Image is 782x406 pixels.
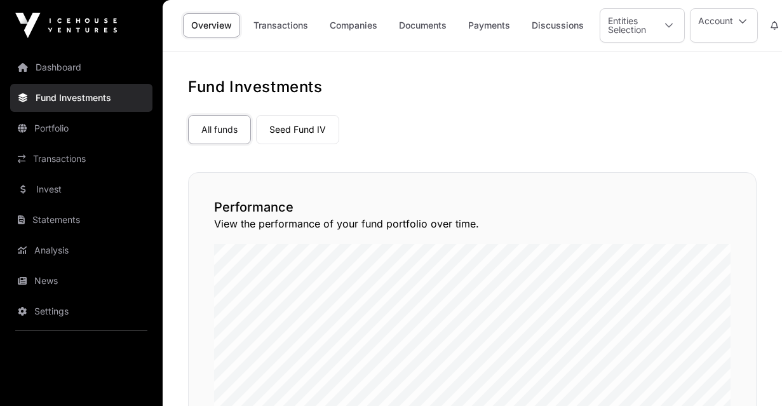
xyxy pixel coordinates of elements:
a: Fund Investments [10,84,152,112]
a: Transactions [245,13,316,37]
a: Discussions [523,13,592,37]
a: News [10,267,152,295]
a: Documents [391,13,455,37]
a: Transactions [10,145,152,173]
a: Dashboard [10,53,152,81]
h2: Performance [214,198,731,216]
div: Entities Selection [600,9,654,42]
a: Overview [183,13,240,37]
a: Payments [460,13,518,37]
a: Analysis [10,236,152,264]
a: Settings [10,297,152,325]
h1: Fund Investments [188,77,757,97]
a: Invest [10,175,152,203]
img: Icehouse Ventures Logo [15,13,117,38]
p: View the performance of your fund portfolio over time. [214,216,731,231]
a: All funds [188,115,251,144]
button: Account [690,8,758,43]
a: Portfolio [10,114,152,142]
a: Companies [321,13,386,37]
a: Seed Fund IV [256,115,339,144]
a: Statements [10,206,152,234]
